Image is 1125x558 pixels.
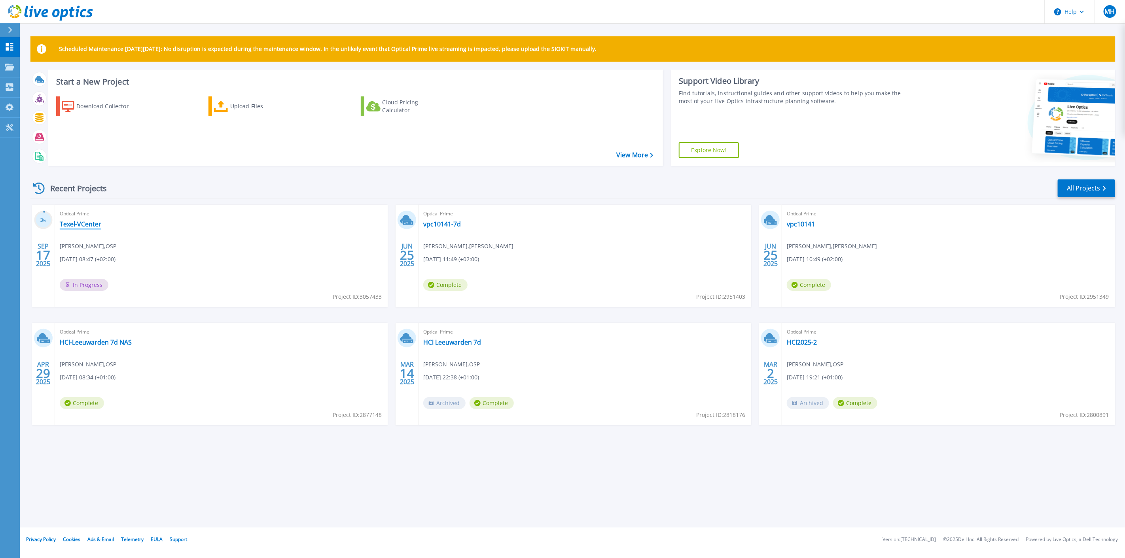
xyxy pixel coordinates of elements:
[208,96,297,116] a: Upload Files
[76,98,140,114] div: Download Collector
[60,279,108,291] span: In Progress
[400,252,414,258] span: 25
[26,536,56,543] a: Privacy Policy
[679,89,909,105] div: Find tutorials, instructional guides and other support videos to help you make the most of your L...
[230,98,294,114] div: Upload Files
[60,373,116,382] span: [DATE] 08:34 (+01:00)
[60,328,383,336] span: Optical Prime
[787,242,877,251] span: [PERSON_NAME] , [PERSON_NAME]
[787,279,831,291] span: Complete
[423,338,481,346] a: HCI Leeuwarden 7d
[943,537,1019,542] li: © 2025 Dell Inc. All Rights Reserved
[63,536,80,543] a: Cookies
[60,338,132,346] a: HCI-Leeuwarden 7d NAS
[87,536,114,543] a: Ads & Email
[1026,537,1118,542] li: Powered by Live Optics, a Dell Technology
[1060,292,1109,301] span: Project ID: 2951349
[361,96,449,116] a: Cloud Pricing Calculator
[616,151,653,159] a: View More
[787,220,815,228] a: vpc10141
[60,255,116,264] span: [DATE] 08:47 (+02:00)
[423,209,746,218] span: Optical Prime
[679,76,909,86] div: Support Video Library
[170,536,187,543] a: Support
[787,328,1110,336] span: Optical Prime
[60,209,383,218] span: Optical Prime
[833,397,877,409] span: Complete
[787,373,843,382] span: [DATE] 19:21 (+01:00)
[60,360,116,369] span: [PERSON_NAME] , OSP
[36,359,51,388] div: APR 2025
[34,216,53,225] h3: 3
[59,46,597,52] p: Scheduled Maintenance [DATE][DATE]: No disruption is expected during the maintenance window. In t...
[60,220,101,228] a: Texel-VCenter
[787,338,817,346] a: HCI2025-2
[56,77,653,86] h3: Start a New Project
[36,241,51,270] div: SEP 2025
[787,209,1110,218] span: Optical Prime
[423,360,480,369] span: [PERSON_NAME] , OSP
[1058,179,1115,197] a: All Projects
[423,373,479,382] span: [DATE] 22:38 (+01:00)
[763,241,778,270] div: JUN 2025
[787,397,829,409] span: Archived
[696,411,745,419] span: Project ID: 2818176
[679,142,739,158] a: Explore Now!
[423,242,513,251] span: [PERSON_NAME] , [PERSON_NAME]
[400,370,414,377] span: 14
[400,359,415,388] div: MAR 2025
[30,179,117,198] div: Recent Projects
[36,370,50,377] span: 29
[400,241,415,270] div: JUN 2025
[121,536,144,543] a: Telemetry
[423,397,466,409] span: Archived
[43,218,46,222] span: %
[56,96,144,116] a: Download Collector
[36,252,50,258] span: 17
[383,98,446,114] div: Cloud Pricing Calculator
[763,359,778,388] div: MAR 2025
[423,328,746,336] span: Optical Prime
[787,255,843,264] span: [DATE] 10:49 (+02:00)
[60,397,104,409] span: Complete
[151,536,163,543] a: EULA
[333,292,382,301] span: Project ID: 3057433
[60,242,116,251] span: [PERSON_NAME] , OSP
[1104,8,1115,15] span: MH
[423,279,468,291] span: Complete
[423,220,461,228] a: vpc10141-7d
[1060,411,1109,419] span: Project ID: 2800891
[470,397,514,409] span: Complete
[883,537,936,542] li: Version: [TECHNICAL_ID]
[763,252,778,258] span: 25
[696,292,745,301] span: Project ID: 2951403
[767,370,774,377] span: 2
[333,411,382,419] span: Project ID: 2877148
[423,255,479,264] span: [DATE] 11:49 (+02:00)
[787,360,843,369] span: [PERSON_NAME] , OSP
